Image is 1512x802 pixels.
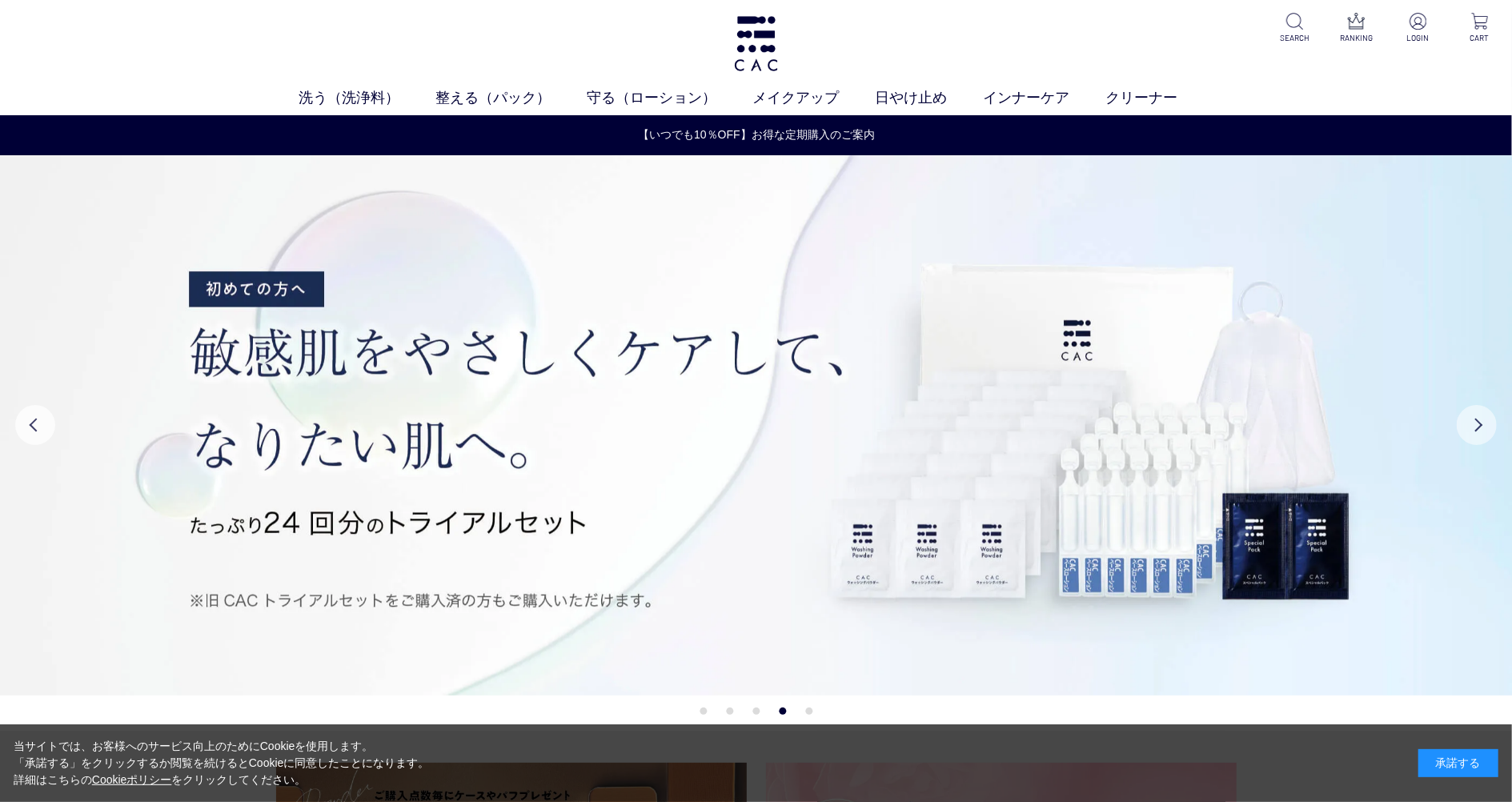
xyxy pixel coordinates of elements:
a: 洗う（洗浄料） [299,87,435,109]
a: CART [1460,13,1499,44]
a: インナーケア [983,87,1105,109]
img: logo [732,16,780,71]
a: 日やけ止め [875,87,983,109]
button: Next [1457,405,1497,445]
p: RANKING [1337,32,1376,44]
a: Cookieポリシー [92,773,172,786]
button: 1 of 5 [700,708,707,715]
button: Previous [15,405,55,445]
div: 承諾する [1418,749,1498,777]
button: 3 of 5 [752,708,760,715]
button: 2 of 5 [726,708,733,715]
a: クリーナー [1105,87,1213,109]
a: SEARCH [1275,13,1314,44]
p: SEARCH [1275,32,1314,44]
button: 4 of 5 [779,708,786,715]
a: RANKING [1337,13,1376,44]
a: メイクアップ [752,87,875,109]
a: 整える（パック） [435,87,587,109]
a: LOGIN [1398,13,1438,44]
button: 5 of 5 [805,708,812,715]
p: CART [1460,32,1499,44]
a: 守る（ローション） [587,87,752,109]
a: 【いつでも10％OFF】お得な定期購入のご案内 [1,126,1512,143]
p: LOGIN [1398,32,1438,44]
div: 当サイトでは、お客様へのサービス向上のためにCookieを使用します。 「承諾する」をクリックするか閲覧を続けるとCookieに同意したことになります。 詳細はこちらの をクリックしてください。 [14,738,430,788]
